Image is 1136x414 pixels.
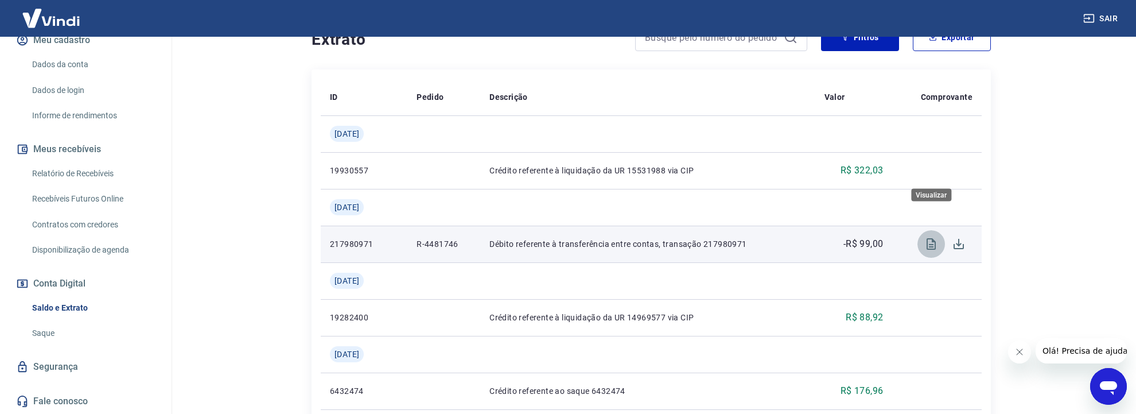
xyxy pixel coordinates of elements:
[846,311,883,324] p: R$ 88,92
[14,389,158,414] a: Fale conosco
[911,189,951,202] div: Visualizar
[489,238,806,250] p: Débito referente à transferência entre contas, transação 217980971
[824,91,845,103] p: Valor
[489,165,806,176] p: Crédito referente à liquidação da UR 15531988 via CIP
[945,230,972,258] span: Download
[334,275,359,287] span: [DATE]
[921,91,972,103] p: Comprovante
[14,28,158,53] button: Meu cadastro
[28,53,158,76] a: Dados da conta
[417,91,443,103] p: Pedido
[913,24,991,51] button: Exportar
[917,230,945,258] span: Visualizar
[334,128,359,140] span: [DATE]
[417,238,471,250] p: R-4481746
[334,349,359,360] span: [DATE]
[821,24,899,51] button: Filtros
[28,79,158,102] a: Dados de login
[489,385,806,397] p: Crédito referente ao saque 6432474
[1090,368,1127,405] iframe: Botão para abrir a janela de mensagens
[645,29,779,46] input: Busque pelo número do pedido
[334,202,359,213] span: [DATE]
[330,165,398,176] p: 19930557
[28,213,158,237] a: Contratos com credores
[312,28,621,51] h4: Extrato
[489,91,528,103] p: Descrição
[28,104,158,127] a: Informe de rendimentos
[14,137,158,162] button: Meus recebíveis
[841,164,884,177] p: R$ 322,03
[330,385,398,397] p: 6432474
[14,354,158,380] a: Segurança
[28,187,158,211] a: Recebíveis Futuros Online
[7,8,96,17] span: Olá! Precisa de ajuda?
[843,237,884,251] p: -R$ 99,00
[28,322,158,345] a: Saque
[14,1,88,36] img: Vindi
[1008,341,1031,363] iframe: Fechar mensagem
[489,312,806,323] p: Crédito referente à liquidação da UR 14969577 via CIP
[1081,8,1122,29] button: Sair
[28,296,158,320] a: Saldo e Extrato
[28,238,158,262] a: Disponibilização de agenda
[1036,338,1127,363] iframe: Mensagem da empresa
[330,238,398,250] p: 217980971
[14,271,158,296] button: Conta Digital
[330,312,398,323] p: 19282400
[330,91,338,103] p: ID
[28,162,158,185] a: Relatório de Recebíveis
[841,384,884,398] p: R$ 176,96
